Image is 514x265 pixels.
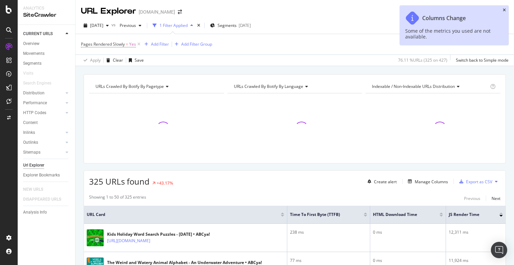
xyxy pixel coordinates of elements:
[372,83,455,89] span: Indexable / Non-Indexable URLs distribution
[23,186,43,193] div: NEW URLS
[81,55,101,66] button: Apply
[157,180,173,186] div: +43.17%
[196,22,202,29] div: times
[23,172,60,179] div: Explorer Bookmarks
[464,196,480,201] div: Previous
[117,20,144,31] button: Previous
[81,5,136,17] div: URL Explorer
[374,179,397,185] div: Create alert
[492,196,500,201] div: Next
[23,99,64,107] a: Performance
[23,40,70,47] a: Overview
[466,179,492,185] div: Export as CSV
[23,50,45,57] div: Movements
[23,129,64,136] a: Inlinks
[207,20,254,31] button: Segments[DATE]
[89,194,146,202] div: Showing 1 to 50 of 325 entries
[492,194,500,202] button: Next
[290,229,367,235] div: 238 ms
[89,176,150,187] span: 325 URLs found
[453,55,509,66] button: Switch back to Simple mode
[449,212,489,218] span: JS Render Time
[96,83,164,89] span: URLs Crawled By Botify By pagetype
[178,10,182,14] div: arrow-right-arrow-left
[117,22,136,28] span: Previous
[233,81,356,92] h4: URLs Crawled By Botify By language
[23,50,70,57] a: Movements
[23,90,45,97] div: Distribution
[126,55,144,66] button: Save
[113,57,123,63] div: Clear
[104,55,123,66] button: Clear
[365,176,397,187] button: Create alert
[405,177,448,186] button: Manage Columns
[23,129,35,136] div: Inlinks
[23,30,64,37] a: CURRENT URLS
[464,194,480,202] button: Previous
[87,212,279,218] span: URL Card
[139,9,175,15] div: [DOMAIN_NAME]
[107,237,150,244] a: [URL][DOMAIN_NAME]
[23,40,39,47] div: Overview
[239,22,251,28] div: [DATE]
[290,212,354,218] span: Time To First Byte (TTFB)
[81,41,125,47] span: Pages Rendered Slowly
[449,229,503,235] div: 12,311 ms
[457,176,492,187] button: Export as CSV
[23,119,70,126] a: Content
[23,119,38,126] div: Content
[112,22,117,28] span: vs
[491,242,507,258] div: Open Intercom Messenger
[23,139,38,146] div: Outlinks
[456,57,509,63] div: Switch back to Simple mode
[23,80,58,87] a: Search Engines
[87,229,104,246] img: main image
[373,212,430,218] span: HTML Download Time
[23,172,70,179] a: Explorer Bookmarks
[94,81,218,92] h4: URLs Crawled By Botify By pagetype
[172,40,212,48] button: Add Filter Group
[23,139,64,146] a: Outlinks
[23,80,51,87] div: Search Engines
[129,40,136,49] span: Yes
[415,179,448,185] div: Manage Columns
[107,231,210,237] div: Kids Holiday Word Search Puzzles - [DATE] • ABCya!
[23,90,64,97] a: Distribution
[126,41,128,47] span: =
[23,162,44,169] div: Url Explorer
[159,22,188,28] div: 1 Filter Applied
[23,60,70,67] a: Segments
[290,258,367,264] div: 77 ms
[23,186,50,193] a: NEW URLS
[398,57,447,63] div: 76.11 % URLs ( 325 on 427 )
[218,22,237,28] span: Segments
[23,149,40,156] div: Sitemaps
[23,70,40,77] a: Visits
[23,149,64,156] a: Sitemaps
[23,109,64,116] a: HTTP Codes
[373,258,443,264] div: 0 ms
[23,196,68,203] a: DISAPPEARED URLS
[90,57,101,63] div: Apply
[135,57,144,63] div: Save
[23,5,70,11] div: Analytics
[422,15,466,21] div: Columns Change
[151,41,169,47] div: Add Filter
[23,60,41,67] div: Segments
[373,229,443,235] div: 0 ms
[181,41,212,47] div: Add Filter Group
[23,209,70,216] a: Analysis Info
[23,209,47,216] div: Analysis Info
[150,20,196,31] button: 1 Filter Applied
[234,83,303,89] span: URLs Crawled By Botify By language
[23,70,33,77] div: Visits
[405,28,496,40] div: Some of the metrics you used are not available.
[23,30,53,37] div: CURRENT URLS
[81,20,112,31] button: [DATE]
[23,99,47,107] div: Performance
[23,196,61,203] div: DISAPPEARED URLS
[142,40,169,48] button: Add Filter
[23,11,70,19] div: SiteCrawler
[449,258,503,264] div: 11,924 ms
[23,109,46,116] div: HTTP Codes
